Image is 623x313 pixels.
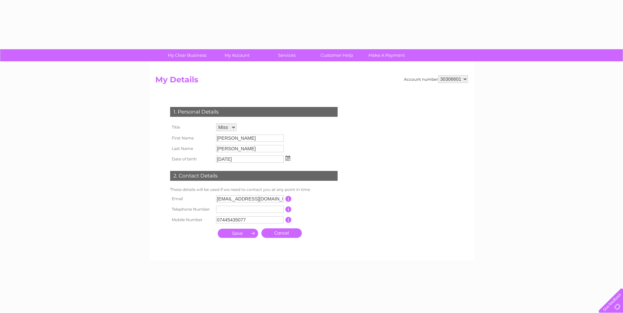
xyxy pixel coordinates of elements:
[168,215,214,225] th: Mobile Number
[285,156,290,161] img: ...
[160,49,214,61] a: My Clear Business
[170,171,338,181] div: 2. Contact Details
[168,204,214,215] th: Telephone Number
[285,196,292,202] input: Information
[360,49,414,61] a: Make A Payment
[310,49,364,61] a: Customer Help
[155,75,468,88] h2: My Details
[285,206,292,212] input: Information
[168,133,214,143] th: First Name
[404,75,468,83] div: Account number
[168,122,214,133] th: Title
[261,228,302,238] a: Cancel
[285,217,292,223] input: Information
[210,49,264,61] a: My Account
[168,154,214,164] th: Date of birth
[168,194,214,204] th: Email
[218,229,258,238] input: Submit
[260,49,314,61] a: Services
[168,186,339,194] td: These details will be used if we need to contact you at any point in time.
[168,143,214,154] th: Last Name
[170,107,338,117] div: 1. Personal Details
